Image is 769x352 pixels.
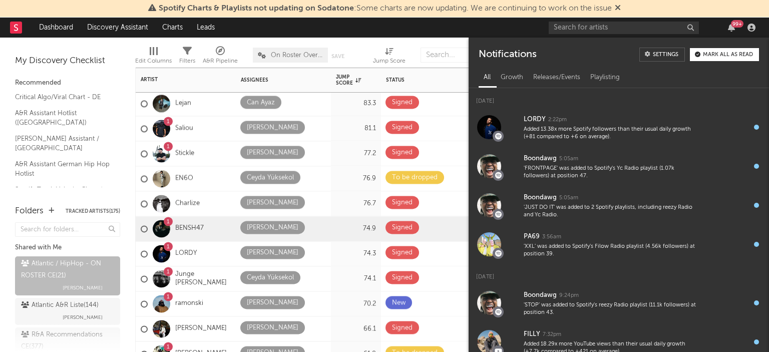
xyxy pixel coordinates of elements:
div: LORDY [524,114,546,126]
a: Junge [PERSON_NAME] [175,270,231,287]
div: 99 + [731,20,743,28]
div: 70.2 [336,298,376,310]
div: 'STOP' was added to Spotify's reezy Radio playlist (11.1k followers) at position 43. [524,301,700,317]
a: Saliou [175,124,193,133]
a: PA693:56am'XXL' was added to Spotify's Filow Radio playlist (4.56k followers) at position 39. [469,225,769,264]
a: ramonski [175,299,203,308]
div: All [479,69,496,86]
div: Recommended [15,77,120,89]
a: Lejan [175,99,191,108]
a: Atlantic / HipHop - ON ROSTER CE(21)[PERSON_NAME] [15,256,120,295]
a: Critical Algo/Viral Chart - DE [15,92,110,103]
div: New [392,297,406,309]
div: 2:22pm [548,116,567,124]
a: Spotify Track Velocity Chart / DE [15,184,110,205]
div: Ceyda Yüksekol [247,272,294,284]
div: Jump Score [373,55,406,67]
button: Mark all as read [690,48,759,61]
div: 5:05am [559,155,578,163]
div: 5:05am [559,194,578,202]
a: Charlize [175,199,200,208]
div: Signed [392,272,413,284]
div: Filters [179,55,195,67]
a: Leads [190,18,222,38]
div: [PERSON_NAME] [247,122,298,134]
div: A&R Pipeline [203,55,238,67]
div: Can Ayaz [247,97,275,109]
div: Added 13.38x more Spotify followers than their usual daily growth (+81 compared to +6 on average). [524,126,700,141]
a: A&R Assistant German Hip Hop Hotlist [15,159,110,179]
a: LORDY [175,249,197,258]
div: 77.2 [336,148,376,160]
div: 7:32pm [543,331,561,338]
div: 'FRONTPAGE' was added to Spotify's Yc Radio playlist (1.07k followers) at position 47. [524,165,700,180]
div: Signed [392,122,413,134]
div: [DATE] [469,88,769,108]
div: PA69 [524,231,540,243]
div: Jump Score [373,43,406,72]
div: [PERSON_NAME] [247,197,298,209]
span: On Roster Overview [271,52,323,59]
span: Dismiss [615,5,621,13]
div: Filters [179,43,195,72]
div: My Discovery Checklist [15,55,120,67]
button: Tracked Artists(175) [66,209,120,214]
a: Dashboard [32,18,80,38]
div: Folders [15,205,44,217]
div: 74.1 [336,273,376,285]
div: Ceyda Yüksekol [247,172,294,184]
div: Atlantic / HipHop - ON ROSTER CE ( 21 ) [21,258,112,282]
div: A&R Pipeline [203,43,238,72]
a: Discovery Assistant [80,18,155,38]
div: Edit Columns [135,55,172,67]
div: Jump Score [336,74,361,86]
a: Boondawg5:05am'JUST DO IT' was added to 2 Spotify playlists, including reezy Radio and Yc Radio. [469,186,769,225]
div: Releases/Events [528,69,585,86]
div: 9:24pm [559,292,579,299]
div: Boondawg [524,153,557,165]
a: LORDY2:22pmAdded 13.38x more Spotify followers than their usual daily growth (+81 compared to +6 ... [469,108,769,147]
a: Atlantic A&R Liste(144)[PERSON_NAME] [15,298,120,325]
div: Signed [392,247,413,259]
div: 74.9 [336,223,376,235]
div: Notifications [479,48,536,62]
div: [DATE] [469,264,769,283]
button: 99+ [728,24,735,32]
div: [PERSON_NAME] [247,222,298,234]
div: Shared with Me [15,242,120,254]
div: 3:56am [542,233,561,241]
div: [PERSON_NAME] [247,297,298,309]
div: Playlisting [585,69,625,86]
div: Signed [392,322,413,334]
div: Mark all as read [703,52,753,58]
div: FILLY [524,328,540,340]
span: [PERSON_NAME] [63,282,103,294]
div: Settings [653,52,678,58]
div: 83.3 [336,98,376,110]
button: Save [331,54,344,59]
input: Search... [421,48,496,63]
input: Search for folders... [15,222,120,237]
div: 76.7 [336,198,376,210]
a: [PERSON_NAME] Assistant / [GEOGRAPHIC_DATA] [15,133,110,154]
div: Artist [141,77,216,83]
div: To be dropped [392,172,438,184]
div: Signed [392,147,413,159]
div: Boondawg [524,192,557,204]
div: 'JUST DO IT' was added to 2 Spotify playlists, including reezy Radio and Yc Radio. [524,204,700,219]
div: 'XXL' was added to Spotify's Filow Radio playlist (4.56k followers) at position 39. [524,243,700,258]
a: Charts [155,18,190,38]
div: Signed [392,97,413,109]
div: 81.1 [336,123,376,135]
div: Status [386,77,451,83]
a: Boondawg9:24pm'STOP' was added to Spotify's reezy Radio playlist (11.1k followers) at position 43. [469,283,769,322]
span: [PERSON_NAME] [63,311,103,323]
div: 66.1 [336,323,376,335]
div: Edit Columns [135,43,172,72]
div: 76.9 [336,173,376,185]
div: Boondawg [524,289,557,301]
a: EN6O [175,174,193,183]
a: Boondawg5:05am'FRONTPAGE' was added to Spotify's Yc Radio playlist (1.07k followers) at position 47. [469,147,769,186]
div: Signed [392,222,413,234]
a: A&R Assistant Hotlist ([GEOGRAPHIC_DATA]) [15,108,110,128]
